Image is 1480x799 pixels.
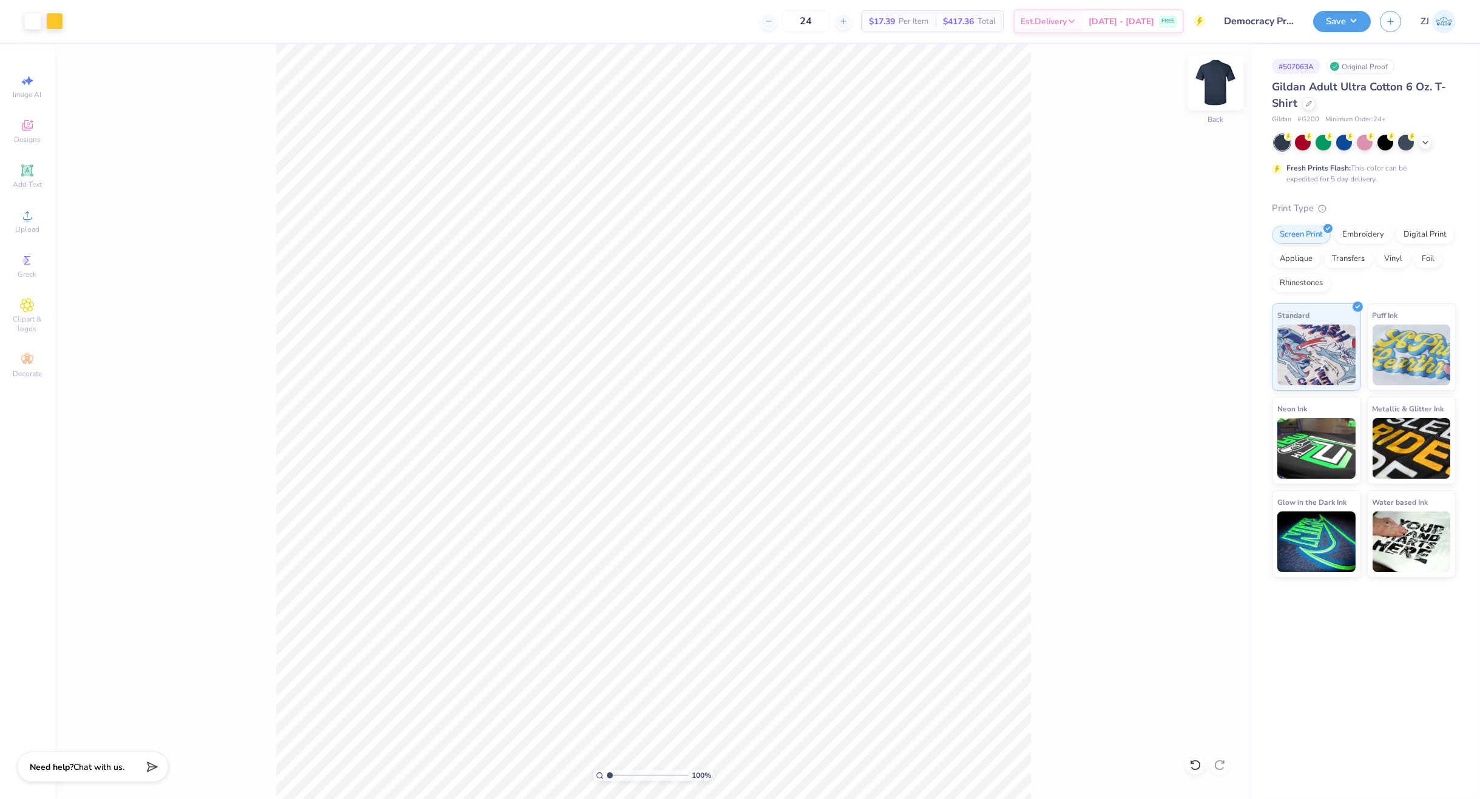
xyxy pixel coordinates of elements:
[1326,59,1394,74] div: Original Proof
[1272,274,1331,292] div: Rhinestones
[943,15,974,28] span: $417.36
[692,770,711,781] span: 100 %
[1277,402,1307,415] span: Neon Ink
[1297,115,1319,125] span: # G200
[73,761,124,773] span: Chat with us.
[1272,59,1320,74] div: # 507063A
[1208,115,1223,126] div: Back
[1334,226,1392,244] div: Embroidery
[1373,511,1451,572] img: Water based Ink
[1373,402,1444,415] span: Metallic & Glitter Ink
[1421,10,1456,33] a: ZJ
[1161,17,1174,25] span: FREE
[13,180,42,189] span: Add Text
[1376,250,1410,268] div: Vinyl
[1277,309,1309,322] span: Standard
[13,369,42,379] span: Decorate
[782,10,830,32] input: – –
[13,90,42,99] span: Image AI
[1432,10,1456,33] img: Zhor Junavee Antocan
[1277,325,1356,385] img: Standard
[1272,115,1291,125] span: Gildan
[1021,15,1067,28] span: Est. Delivery
[1373,496,1428,508] span: Water based Ink
[1272,201,1456,215] div: Print Type
[1373,309,1398,322] span: Puff Ink
[1277,511,1356,572] img: Glow in the Dark Ink
[1421,15,1429,29] span: ZJ
[15,224,39,234] span: Upload
[1325,115,1386,125] span: Minimum Order: 24 +
[1373,325,1451,385] img: Puff Ink
[1396,226,1455,244] div: Digital Print
[1272,226,1331,244] div: Screen Print
[1286,163,1351,173] strong: Fresh Prints Flash:
[30,761,73,773] strong: Need help?
[1272,250,1320,268] div: Applique
[1272,79,1446,110] span: Gildan Adult Ultra Cotton 6 Oz. T-Shirt
[14,135,41,144] span: Designs
[978,15,996,28] span: Total
[1277,496,1347,508] span: Glow in the Dark Ink
[1414,250,1442,268] div: Foil
[869,15,895,28] span: $17.39
[1373,418,1451,479] img: Metallic & Glitter Ink
[899,15,928,28] span: Per Item
[6,314,49,334] span: Clipart & logos
[1191,58,1240,107] img: Back
[1277,418,1356,479] img: Neon Ink
[18,269,37,279] span: Greek
[1286,163,1436,184] div: This color can be expedited for 5 day delivery.
[1324,250,1373,268] div: Transfers
[1313,11,1371,32] button: Save
[1215,9,1304,33] input: Untitled Design
[1089,15,1154,28] span: [DATE] - [DATE]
